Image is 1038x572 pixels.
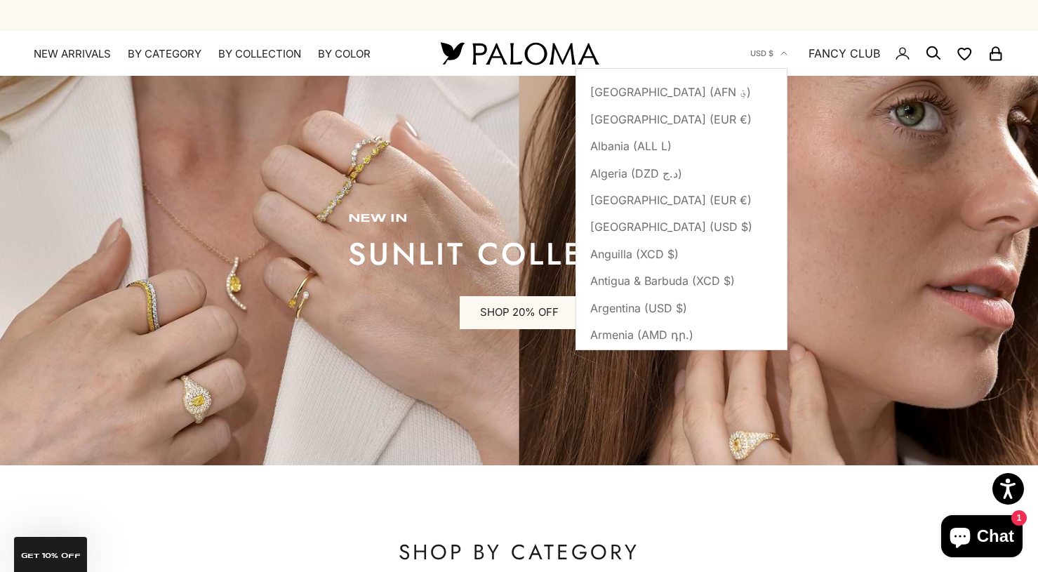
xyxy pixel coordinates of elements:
p: sunlit collection [348,240,691,268]
span: Algeria (DZD د.ج) [590,164,682,182]
span: [GEOGRAPHIC_DATA] (EUR €) [590,110,752,128]
span: [GEOGRAPHIC_DATA] (USD $) [590,218,752,236]
summary: By Category [128,47,201,61]
a: SHOP 20% OFF [460,296,579,330]
summary: By Color [318,47,371,61]
p: new in [348,212,691,226]
summary: By Collection [218,47,301,61]
span: Albania (ALL L) [590,137,672,155]
span: [GEOGRAPHIC_DATA] (EUR €) [590,191,752,209]
button: USD $ [750,47,787,60]
span: Anguilla (XCD $) [590,245,679,263]
span: USD $ [750,47,773,60]
inbox-online-store-chat: Shopify online store chat [937,515,1027,561]
div: GET 10% Off [14,537,87,572]
span: Argentina (USD $) [590,299,687,317]
a: NEW ARRIVALS [34,47,111,61]
span: Antigua & Barbuda (XCD $) [590,272,735,290]
p: SHOP BY CATEGORY [83,538,956,566]
span: Armenia (AMD դր.) [590,326,693,344]
span: [GEOGRAPHIC_DATA] (AFN ؋) [590,83,751,101]
span: GET 10% Off [21,552,81,559]
nav: Secondary navigation [750,31,1004,76]
a: FANCY CLUB [809,44,880,62]
nav: Primary navigation [34,47,407,61]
